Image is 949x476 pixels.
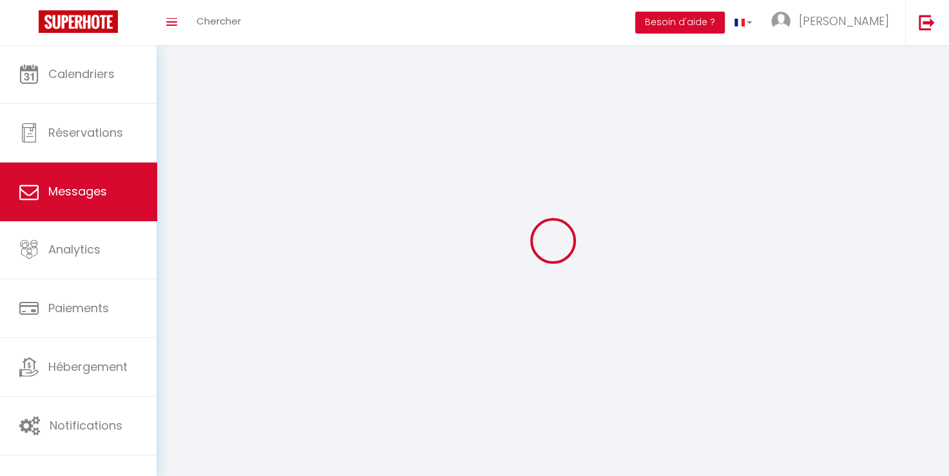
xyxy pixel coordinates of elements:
button: Besoin d'aide ? [635,12,725,34]
span: Réservations [48,124,123,141]
img: Super Booking [39,10,118,33]
span: Paiements [48,300,109,316]
span: Analytics [48,241,101,257]
span: Hébergement [48,359,128,375]
span: Calendriers [48,66,115,82]
span: Notifications [50,417,122,433]
img: logout [919,14,935,30]
img: ... [771,12,791,31]
span: Messages [48,183,107,199]
span: [PERSON_NAME] [799,13,889,29]
span: Chercher [197,14,241,28]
